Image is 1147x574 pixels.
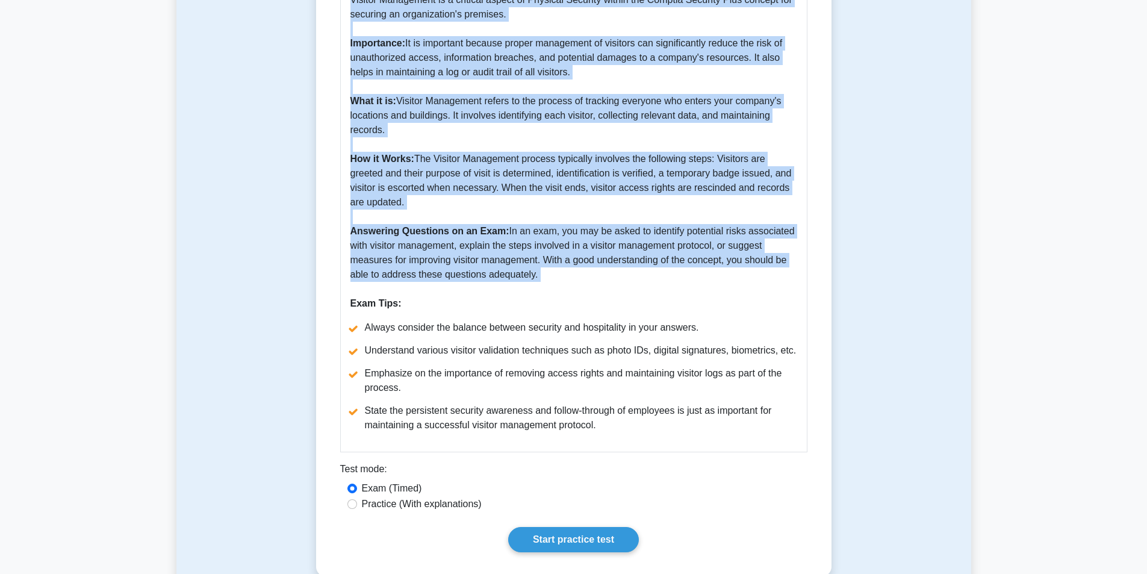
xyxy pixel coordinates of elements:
b: Exam Tips: [350,298,402,308]
b: What it is: [350,96,396,106]
li: Emphasize on the importance of removing access rights and maintaining visitor logs as part of the... [350,366,797,395]
b: How it Works: [350,154,414,164]
li: Always consider the balance between security and hospitality in your answers. [350,320,797,335]
li: State the persistent security awareness and follow-through of employees is just as important for ... [350,404,797,432]
a: Start practice test [508,527,639,552]
label: Practice (With explanations) [362,497,482,511]
b: Answering Questions on an Exam: [350,226,509,236]
div: Test mode: [340,462,807,481]
b: Importance: [350,38,406,48]
label: Exam (Timed) [362,481,422,496]
li: Understand various visitor validation techniques such as photo IDs, digital signatures, biometric... [350,343,797,358]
